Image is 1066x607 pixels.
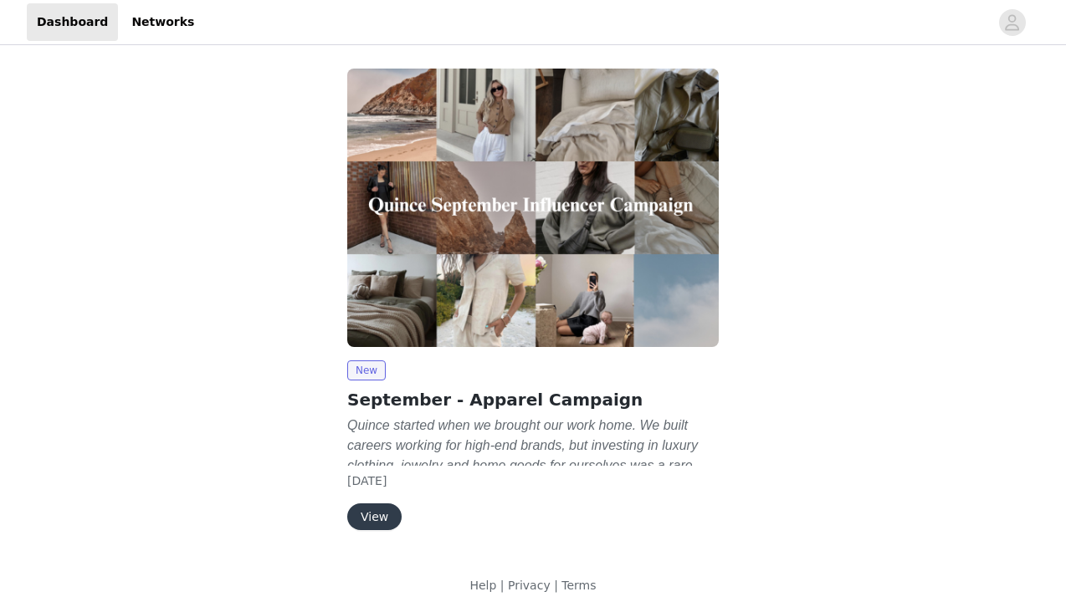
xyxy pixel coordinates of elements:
em: Quince started when we brought our work home. We built careers working for high-end brands, but i... [347,418,704,533]
a: Terms [561,579,596,592]
img: Quince [347,69,719,347]
a: Privacy [508,579,551,592]
span: New [347,360,386,380]
span: [DATE] [347,474,387,487]
span: | [554,579,558,592]
div: avatar [1004,9,1020,36]
h2: September - Apparel Campaign [347,387,719,412]
a: Networks [121,3,204,41]
a: Dashboard [27,3,118,41]
a: Help [469,579,496,592]
a: View [347,511,402,523]
button: View [347,503,402,530]
span: | [500,579,505,592]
